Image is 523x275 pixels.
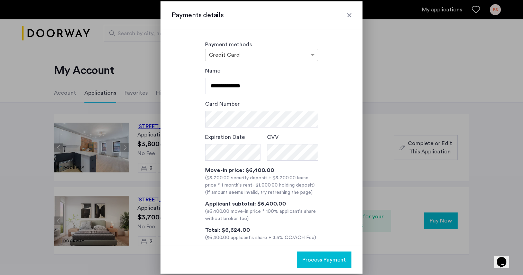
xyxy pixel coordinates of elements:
[205,166,318,174] div: Move-in price: $6,400.00
[205,189,318,196] div: (If amount seems invalid, try refreshing the page)
[205,208,318,222] div: ($6,400.00 move-in price * 100% applicant's share without broker fee)
[205,174,318,189] div: ($3,700.00 security deposit + $3,700.00 lease price * 1 month's rent )
[297,252,351,268] button: button
[205,133,245,141] label: Expiration Date
[205,200,318,208] div: Applicant subtotal: $6,400.00
[205,67,220,75] label: Name
[494,247,516,268] iframe: chat widget
[205,42,252,47] label: Payment methods
[267,133,279,141] label: CVV
[302,256,346,264] span: Process Payment
[172,10,351,20] h3: Payments details
[205,100,240,108] label: Card Number
[252,183,313,188] span: - $1,000.00 holding deposit
[205,227,250,233] span: Total: $6,624.00
[205,234,318,241] div: ($6,400.00 applicant's share + 3.5% CC/ACH Fee)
